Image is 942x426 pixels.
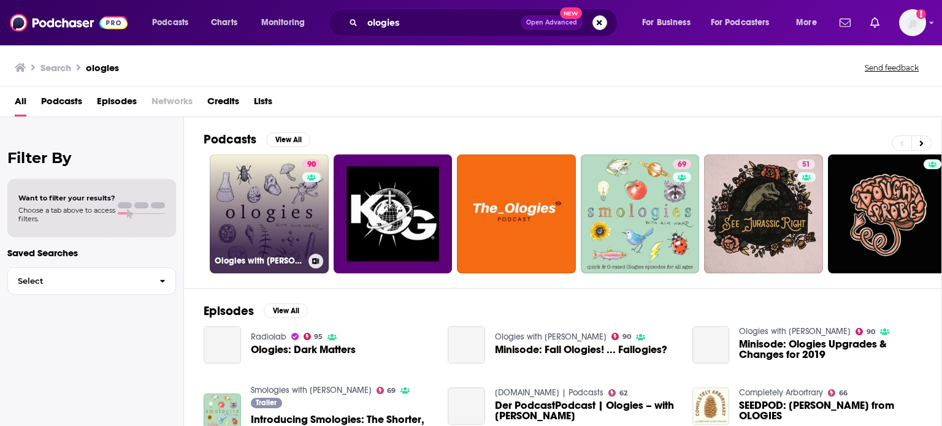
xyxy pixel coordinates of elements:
[521,15,583,30] button: Open AdvancedNew
[7,149,176,167] h2: Filter By
[314,334,323,340] span: 95
[207,91,239,116] a: Credits
[251,332,286,342] a: Radiolab
[787,13,832,32] button: open menu
[692,326,730,363] a: Minisode: Ologies Upgrades & Changes for 2019
[916,9,926,19] svg: Add a profile image
[151,91,193,116] span: Networks
[739,339,922,360] a: Minisode: Ologies Upgrades & Changes for 2019
[608,389,627,397] a: 62
[18,194,115,202] span: Want to filter your results?
[495,400,678,421] span: Der PodcastPodcast | Ologies – with [PERSON_NAME]
[739,400,922,421] a: SEEDPOD: Alie Ward from OLOGIES
[673,159,691,169] a: 69
[835,12,856,33] a: Show notifications dropdown
[495,344,667,355] a: Minisode: Fall Ologies! ... Fallogies?
[86,62,119,74] h3: ologies
[703,13,787,32] button: open menu
[678,159,686,171] span: 69
[711,14,770,31] span: For Podcasters
[18,206,115,223] span: Choose a tab above to access filters.
[495,400,678,421] a: Der PodcastPodcast | Ologies – with Alie Ward
[261,14,305,31] span: Monitoring
[253,13,321,32] button: open menu
[264,303,308,318] button: View All
[448,326,485,363] a: Minisode: Fall Ologies! ... Fallogies?
[828,389,848,397] a: 66
[495,332,607,342] a: Ologies with Alie Ward
[634,13,706,32] button: open menu
[256,399,277,406] span: Trailer
[10,11,128,34] img: Podchaser - Follow, Share and Rate Podcasts
[899,9,926,36] button: Show profile menu
[797,159,815,169] a: 51
[302,159,321,169] a: 90
[7,247,176,259] p: Saved Searches
[304,333,323,340] a: 95
[495,387,603,398] a: detektor.fm | Podcasts
[204,132,256,147] h2: Podcasts
[41,91,82,116] a: Podcasts
[204,326,241,363] a: Ologies: Dark Matters
[739,387,823,398] a: Completely Arbortrary
[387,388,396,394] span: 69
[204,132,310,147] a: PodcastsView All
[448,387,485,425] a: Der PodcastPodcast | Ologies – with Alie Ward
[97,91,137,116] a: Episodes
[377,387,396,394] a: 69
[254,91,272,116] a: Lists
[203,13,245,32] a: Charts
[362,13,521,32] input: Search podcasts, credits, & more...
[692,387,730,425] img: SEEDPOD: Alie Ward from OLOGIES
[581,154,700,273] a: 69
[899,9,926,36] img: User Profile
[739,400,922,421] span: SEEDPOD: [PERSON_NAME] from OLOGIES
[7,267,176,295] button: Select
[144,13,204,32] button: open menu
[619,390,627,396] span: 62
[215,256,304,266] h3: Ologies with [PERSON_NAME]
[251,385,372,395] a: Smologies with Alie Ward
[899,9,926,36] span: Logged in as NickG
[152,14,188,31] span: Podcasts
[796,14,817,31] span: More
[622,334,631,340] span: 90
[8,277,150,285] span: Select
[204,303,308,319] a: EpisodesView All
[560,7,582,19] span: New
[266,132,310,147] button: View All
[611,333,631,340] a: 90
[40,62,71,74] h3: Search
[861,63,922,73] button: Send feedback
[704,154,823,273] a: 51
[642,14,691,31] span: For Business
[802,159,810,171] span: 51
[839,390,848,396] span: 66
[251,344,356,355] a: Ologies: Dark Matters
[526,20,577,26] span: Open Advanced
[307,159,316,171] span: 90
[204,303,254,319] h2: Episodes
[210,154,329,273] a: 90Ologies with [PERSON_NAME]
[211,14,237,31] span: Charts
[15,91,26,116] a: All
[865,12,884,33] a: Show notifications dropdown
[867,329,875,335] span: 90
[856,328,875,335] a: 90
[739,326,851,337] a: Ologies with Alie Ward
[340,9,629,37] div: Search podcasts, credits, & more...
